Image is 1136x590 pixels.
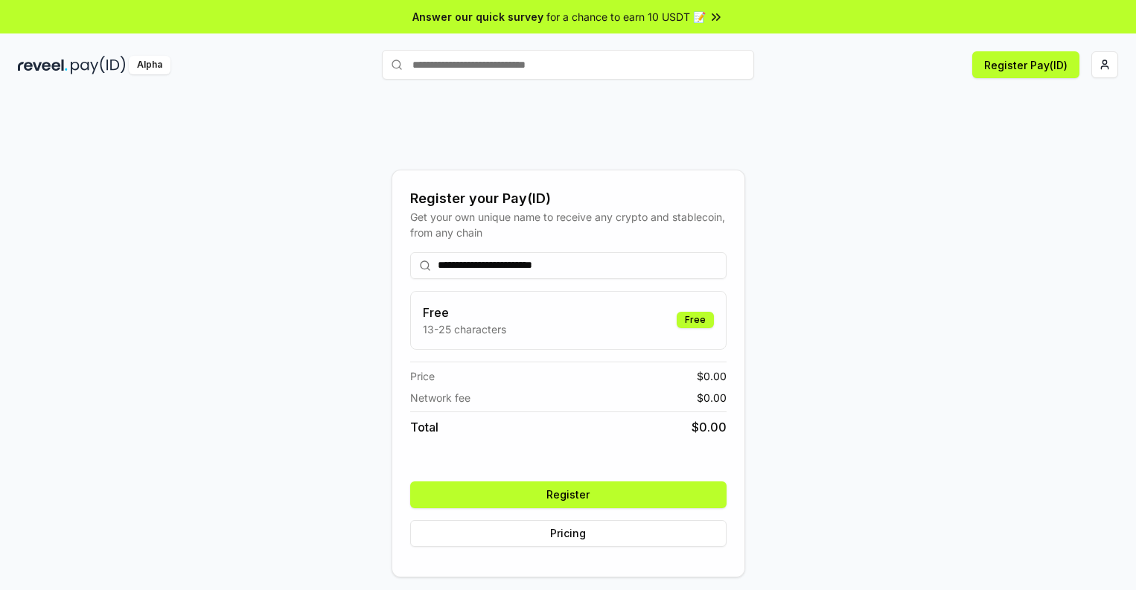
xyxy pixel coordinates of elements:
[410,209,727,240] div: Get your own unique name to receive any crypto and stablecoin, from any chain
[410,368,435,384] span: Price
[18,56,68,74] img: reveel_dark
[410,418,438,436] span: Total
[410,481,727,508] button: Register
[677,312,714,328] div: Free
[71,56,126,74] img: pay_id
[423,321,506,337] p: 13-25 characters
[410,390,470,405] span: Network fee
[410,188,727,209] div: Register your Pay(ID)
[697,390,727,405] span: $ 0.00
[546,9,706,25] span: for a chance to earn 10 USDT 📝
[412,9,543,25] span: Answer our quick survey
[410,520,727,547] button: Pricing
[972,51,1079,78] button: Register Pay(ID)
[692,418,727,436] span: $ 0.00
[129,56,170,74] div: Alpha
[423,304,506,321] h3: Free
[697,368,727,384] span: $ 0.00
